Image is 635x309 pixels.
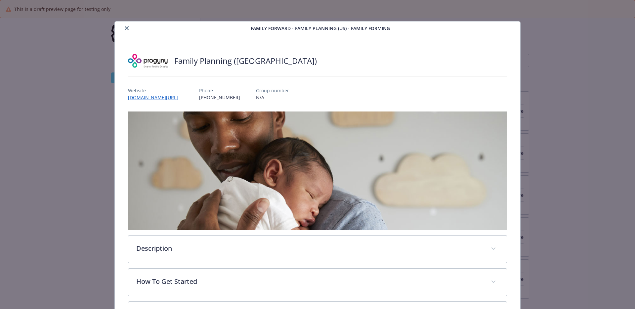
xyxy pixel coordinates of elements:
[128,87,183,94] p: Website
[128,51,168,71] img: Progyny
[256,94,289,101] p: N/A
[136,277,483,287] p: How To Get Started
[256,87,289,94] p: Group number
[128,111,507,230] img: banner
[199,94,240,101] p: [PHONE_NUMBER]
[128,94,183,101] a: [DOMAIN_NAME][URL]
[136,243,483,253] p: Description
[251,25,390,32] span: Family Forward - Family Planning (US) - Family Forming
[123,24,131,32] button: close
[174,55,317,66] h2: Family Planning ([GEOGRAPHIC_DATA])
[128,269,507,296] div: How To Get Started
[199,87,240,94] p: Phone
[128,236,507,263] div: Description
